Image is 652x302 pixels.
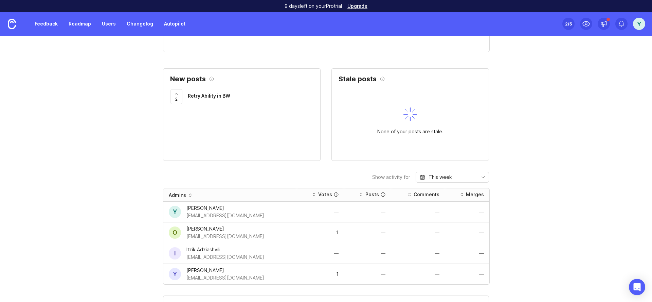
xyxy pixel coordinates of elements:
[160,18,189,30] a: Autopilot
[8,19,16,29] img: Canny Home
[403,107,417,121] img: svg+xml;base64,PHN2ZyB3aWR0aD0iNDAiIGhlaWdodD0iNDAiIGZpbGw9Im5vbmUiIHhtbG5zPSJodHRwOi8vd3d3LnczLm...
[562,18,575,30] button: 2/5
[396,230,439,235] div: —
[349,251,385,256] div: —
[396,272,439,276] div: —
[123,18,157,30] a: Changelog
[65,18,95,30] a: Roadmap
[31,18,62,30] a: Feedback
[450,251,484,256] div: —
[302,272,339,276] div: 1
[186,233,264,240] div: [EMAIL_ADDRESS][DOMAIN_NAME]
[169,247,181,259] div: I
[629,279,645,295] div: Open Intercom Messenger
[186,274,264,282] div: [EMAIL_ADDRESS][DOMAIN_NAME]
[302,230,339,235] div: 1
[188,92,313,101] a: Retry Ability in BW
[450,272,484,276] div: —
[302,251,339,256] div: —
[347,4,367,9] a: Upgrade
[318,191,332,198] div: Votes
[478,174,489,180] svg: toggle icon
[466,191,484,198] div: Merges
[169,206,181,218] div: Y
[175,96,178,102] span: 2
[372,175,410,180] div: Show activity for
[188,93,230,99] span: Retry Ability in BW
[349,209,385,214] div: —
[365,191,379,198] div: Posts
[396,251,439,256] div: —
[186,267,264,274] div: [PERSON_NAME]
[186,253,264,261] div: [EMAIL_ADDRESS][DOMAIN_NAME]
[450,209,484,214] div: —
[186,246,264,253] div: Itzik Adziashvili
[169,192,186,199] div: Admins
[285,3,342,10] p: 9 days left on your Pro trial
[302,209,339,214] div: —
[429,173,452,181] div: This week
[414,191,439,198] div: Comments
[170,89,182,104] button: 2
[169,227,181,239] div: O
[186,212,264,219] div: [EMAIL_ADDRESS][DOMAIN_NAME]
[565,19,572,29] div: 2 /5
[186,204,264,212] div: [PERSON_NAME]
[186,225,264,233] div: [PERSON_NAME]
[377,128,443,135] div: None of your posts are stale.
[170,75,206,82] h2: New posts
[633,18,645,30] button: Y
[339,75,377,82] h2: Stale posts
[450,230,484,235] div: —
[349,272,385,276] div: —
[98,18,120,30] a: Users
[349,230,385,235] div: —
[169,268,181,280] div: Y
[396,209,439,214] div: —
